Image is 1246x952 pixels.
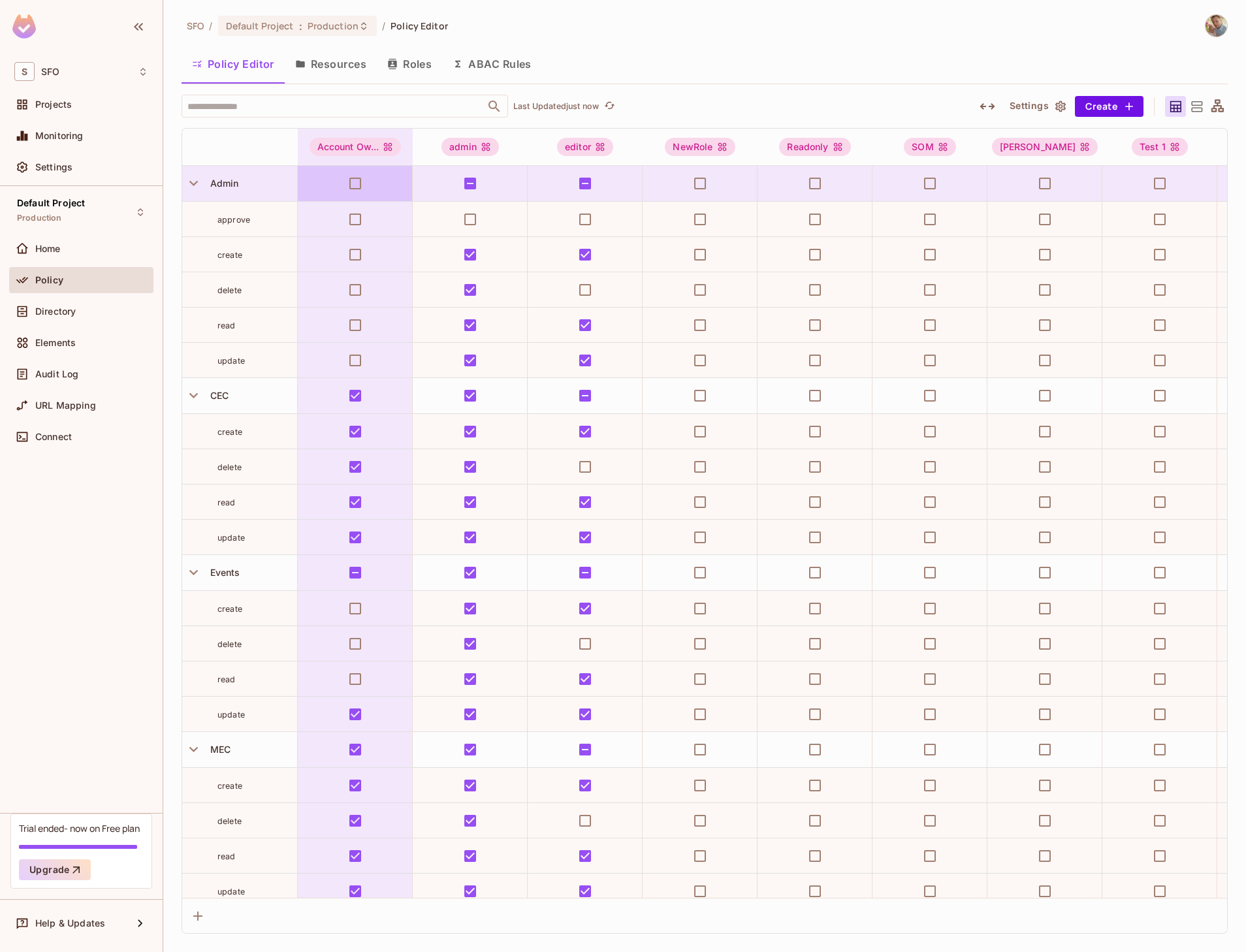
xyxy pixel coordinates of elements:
span: read [217,498,236,507]
span: Production [17,213,62,223]
button: Settings [1004,96,1070,117]
span: read [217,851,236,861]
div: Trial ended- now on Free plan [19,822,140,834]
span: Monitoring [35,131,84,141]
span: Elements [35,338,76,348]
div: admin [441,138,499,156]
span: Home [35,244,61,254]
span: read [217,674,236,684]
span: Help & Updates [35,918,105,928]
div: Test 1 [1132,138,1188,156]
li: / [209,20,212,32]
button: Resources [285,48,377,80]
span: Policy [35,275,63,285]
span: delete [217,285,242,295]
span: : [298,21,303,31]
span: Connect [35,432,72,442]
div: Readonly [779,138,850,156]
span: delete [217,639,242,649]
div: SOM [904,138,955,156]
button: ABAC Rules [442,48,542,80]
span: create [217,781,242,791]
span: S [14,62,35,81]
button: Create [1075,96,1143,117]
span: delete [217,462,242,472]
p: Last Updated just now [513,101,599,112]
span: URL Mapping [35,400,96,411]
span: delete [217,816,242,826]
span: Settings [35,162,72,172]
button: Roles [377,48,442,80]
span: Projects [35,99,72,110]
span: Default Project [17,198,85,208]
span: the active workspace [187,20,204,32]
button: Open [485,97,503,116]
span: Account Owner [310,138,402,156]
span: Production [308,20,359,32]
span: Directory [35,306,76,317]
span: approve [217,215,250,225]
span: CEC [205,390,229,401]
img: SReyMgAAAABJRU5ErkJggg== [12,14,36,39]
img: Steen Laursen [1206,15,1227,37]
span: Admin [205,178,239,189]
span: create [217,604,242,614]
span: read [217,321,236,330]
span: Events [205,567,240,578]
span: refresh [604,100,615,113]
span: Policy Editor [391,20,448,32]
span: MEC [205,744,231,755]
button: Policy Editor [182,48,285,80]
button: refresh [601,99,617,114]
span: Default Project [226,20,294,32]
span: Click to refresh data [599,99,617,114]
span: create [217,250,242,260]
div: Account Ow... [310,138,402,156]
span: update [217,887,245,896]
div: editor [557,138,613,156]
span: update [217,533,245,543]
span: update [217,710,245,720]
span: create [217,427,242,437]
span: update [217,356,245,366]
div: [PERSON_NAME] [992,138,1098,156]
div: NewRole [665,138,735,156]
span: Workspace: SFO [41,67,59,77]
button: Upgrade [19,859,91,880]
span: Audit Log [35,369,78,379]
li: / [382,20,385,32]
